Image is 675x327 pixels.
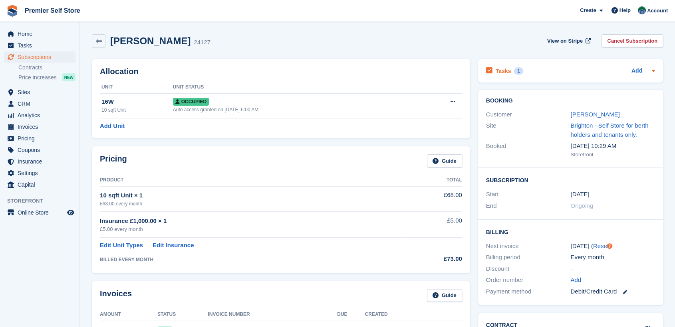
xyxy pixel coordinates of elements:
[18,64,75,71] a: Contracts
[100,241,143,250] a: Edit Unit Types
[110,35,191,46] h2: [PERSON_NAME]
[486,264,571,274] div: Discount
[486,121,571,139] div: Site
[4,144,75,156] a: menu
[4,40,75,51] a: menu
[427,289,462,302] a: Guide
[22,4,83,17] a: Premier Self Store
[4,156,75,167] a: menu
[4,133,75,144] a: menu
[365,308,462,321] th: Created
[18,144,66,156] span: Coupons
[18,87,66,98] span: Sites
[66,208,75,217] a: Preview store
[18,40,66,51] span: Tasks
[4,98,75,109] a: menu
[100,67,462,76] h2: Allocation
[18,133,66,144] span: Pricing
[18,121,66,132] span: Invoices
[486,253,571,262] div: Billing period
[486,276,571,285] div: Order number
[514,67,523,75] div: 1
[18,73,75,82] a: Price increases NEW
[337,308,365,321] th: Due
[403,212,462,238] td: £5.00
[544,34,592,47] a: View on Stripe
[486,228,655,236] h2: Billing
[486,242,571,251] div: Next invoice
[486,190,571,199] div: Start
[496,67,511,75] h2: Tasks
[18,51,66,63] span: Subscriptions
[403,174,462,187] th: Total
[570,264,655,274] div: -
[570,242,655,251] div: [DATE] ( )
[547,37,583,45] span: View on Stripe
[100,308,157,321] th: Amount
[100,289,132,302] h2: Invoices
[403,254,462,264] div: £73.00
[18,167,66,179] span: Settings
[486,110,571,119] div: Customer
[18,156,66,167] span: Insurance
[18,98,66,109] span: CRM
[570,142,655,151] div: [DATE] 10:29 AM
[100,256,403,263] div: BILLED EVERY MONTH
[403,186,462,211] td: £68.00
[173,106,415,113] div: Auto access granted on [DATE] 6:00 AM
[570,253,655,262] div: Every month
[100,122,125,131] a: Add Unit
[486,98,655,104] h2: Booking
[100,217,403,226] div: Insurance £1,000.00 × 1
[4,207,75,218] a: menu
[638,6,646,14] img: Jo Granger
[157,308,208,321] th: Status
[570,111,619,118] a: [PERSON_NAME]
[4,87,75,98] a: menu
[101,97,173,106] div: 16W
[4,110,75,121] a: menu
[194,38,210,47] div: 24127
[570,190,589,199] time: 2023-09-01 23:00:00 UTC
[570,287,655,296] div: Debit/Credit Card
[570,276,581,285] a: Add
[153,241,194,250] a: Edit Insurance
[570,151,655,159] div: Storefront
[101,106,173,114] div: 10 sqft Unit
[18,28,66,39] span: Home
[570,202,593,209] span: Ongoing
[62,73,75,81] div: NEW
[486,176,655,184] h2: Subscription
[18,207,66,218] span: Online Store
[4,167,75,179] a: menu
[208,308,337,321] th: Invoice Number
[100,191,403,200] div: 10 sqft Unit × 1
[606,242,613,250] div: Tooltip anchor
[4,51,75,63] a: menu
[486,201,571,211] div: End
[100,225,403,233] div: £5.00 every month
[570,122,648,138] a: Brighton - Self Store for berth holders and tenants only.
[173,98,209,106] span: Occupied
[486,287,571,296] div: Payment method
[427,154,462,167] a: Guide
[100,174,403,187] th: Product
[4,28,75,39] a: menu
[4,121,75,132] a: menu
[100,200,403,207] div: £68.00 every month
[486,142,571,158] div: Booked
[18,110,66,121] span: Analytics
[619,6,631,14] span: Help
[100,81,173,94] th: Unit
[18,179,66,190] span: Capital
[647,7,668,15] span: Account
[580,6,596,14] span: Create
[6,5,18,17] img: stora-icon-8386f47178a22dfd0bd8f6a31ec36ba5ce8667c1dd55bd0f319d3a0aa187defe.svg
[100,154,127,167] h2: Pricing
[173,81,415,94] th: Unit Status
[18,74,57,81] span: Price increases
[593,242,609,249] a: Reset
[602,34,663,47] a: Cancel Subscription
[631,67,642,76] a: Add
[7,197,79,205] span: Storefront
